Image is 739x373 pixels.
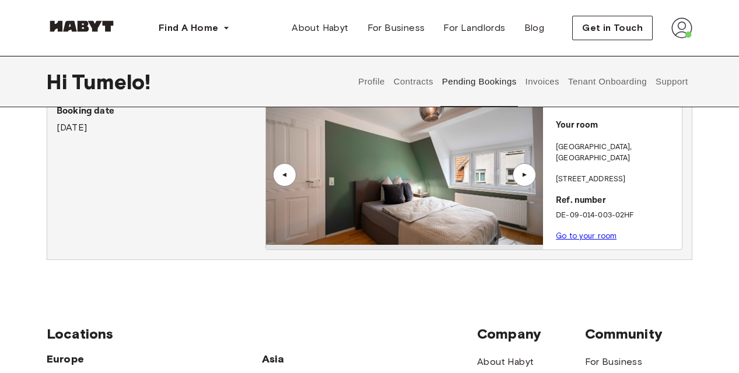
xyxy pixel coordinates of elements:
a: About Habyt [477,355,534,369]
img: Image of the room [266,105,544,245]
span: For Landlords [443,21,505,35]
button: Pending Bookings [440,56,518,107]
button: Invoices [524,56,561,107]
span: Tumelo ! [72,69,150,94]
img: avatar [671,17,692,38]
span: Europe [47,352,262,366]
p: Booking date [57,104,265,118]
span: Get in Touch [582,21,643,35]
button: Profile [357,56,387,107]
p: Your room [556,119,677,132]
span: Hi [47,69,72,94]
button: Tenant Onboarding [567,56,649,107]
a: For Landlords [434,16,514,40]
button: Contracts [392,56,435,107]
span: About Habyt [292,21,348,35]
a: About Habyt [282,16,358,40]
div: [DATE] [57,104,265,135]
a: For Business [585,355,643,369]
p: Ref. number [556,194,677,207]
span: Find A Home [159,21,218,35]
span: Asia [262,352,370,366]
div: ▲ [519,171,530,178]
p: DE-09-014-003-02HF [556,210,677,221]
span: Company [477,325,585,343]
button: Find A Home [149,16,239,40]
span: For Business [367,21,425,35]
a: Go to your room [556,231,617,240]
img: Habyt [47,20,117,32]
button: Get in Touch [572,16,653,40]
a: Blog [515,16,554,40]
span: Blog [524,21,545,35]
div: user profile tabs [354,56,692,107]
span: Locations [47,325,477,343]
span: Community [585,325,693,343]
p: [STREET_ADDRESS] [556,174,677,185]
p: [GEOGRAPHIC_DATA] , [GEOGRAPHIC_DATA] [556,142,677,164]
div: ▲ [279,171,290,178]
button: Support [654,56,689,107]
a: For Business [358,16,435,40]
